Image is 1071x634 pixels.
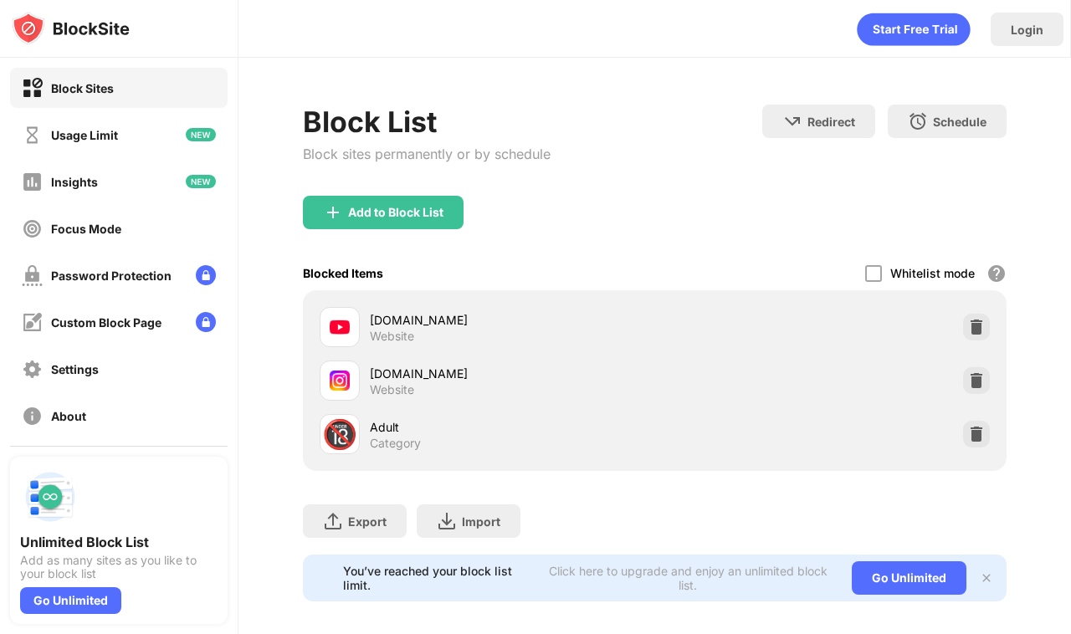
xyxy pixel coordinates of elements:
div: Insights [51,175,98,189]
div: Add as many sites as you like to your block list [20,554,218,580]
div: Focus Mode [51,222,121,236]
img: lock-menu.svg [196,265,216,285]
div: Website [370,382,414,397]
img: x-button.svg [980,571,993,585]
img: focus-off.svg [22,218,43,239]
img: push-block-list.svg [20,467,80,527]
div: About [51,409,86,423]
img: insights-off.svg [22,171,43,192]
div: Block List [303,105,551,139]
div: 🔞 [322,417,357,452]
div: Website [370,329,414,344]
div: Block Sites [51,81,114,95]
div: Adult [370,418,655,436]
div: You’ve reached your block list limit. [343,564,535,592]
div: Password Protection [51,268,172,283]
img: favicons [330,317,350,337]
img: favicons [330,371,350,391]
img: password-protection-off.svg [22,265,43,286]
div: Unlimited Block List [20,534,218,550]
img: lock-menu.svg [196,312,216,332]
div: [DOMAIN_NAME] [370,311,655,329]
div: Category [370,436,421,451]
div: Block sites permanently or by schedule [303,146,551,162]
img: block-on.svg [22,78,43,99]
div: Redirect [807,115,855,129]
img: about-off.svg [22,406,43,427]
div: Settings [51,362,99,376]
div: Import [462,514,500,529]
img: logo-blocksite.svg [12,12,130,45]
div: Add to Block List [348,206,443,219]
img: new-icon.svg [186,128,216,141]
div: Go Unlimited [20,587,121,614]
div: Whitelist mode [890,266,975,280]
div: Go Unlimited [852,561,966,595]
div: Export [348,514,387,529]
img: customize-block-page-off.svg [22,312,43,333]
div: Usage Limit [51,128,118,142]
div: Custom Block Page [51,315,161,330]
div: Click here to upgrade and enjoy an unlimited block list. [545,564,833,592]
div: Blocked Items [303,266,383,280]
img: new-icon.svg [186,175,216,188]
div: animation [857,13,971,46]
img: time-usage-off.svg [22,125,43,146]
img: settings-off.svg [22,359,43,380]
div: [DOMAIN_NAME] [370,365,655,382]
div: Schedule [933,115,986,129]
div: Login [1011,23,1043,37]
